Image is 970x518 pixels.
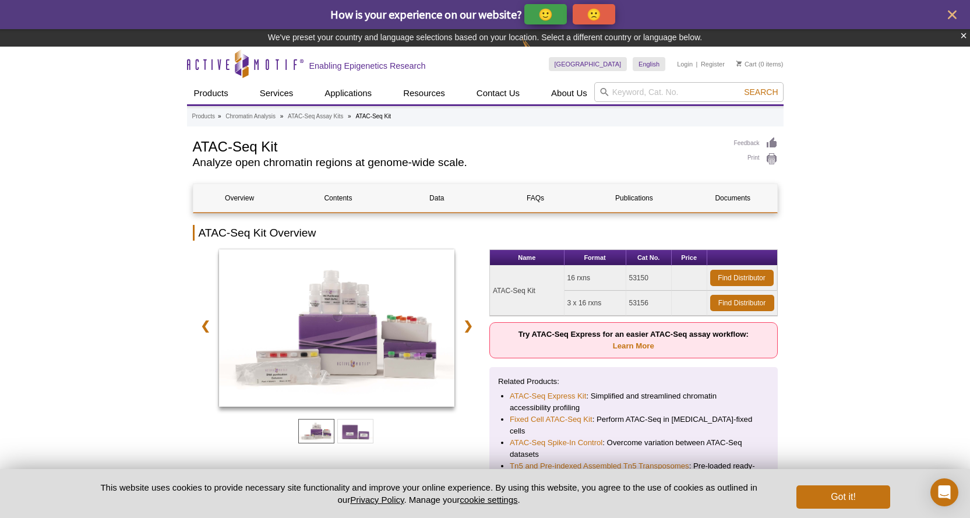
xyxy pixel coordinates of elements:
a: About Us [544,82,594,104]
a: Fixed Cell ATAC-Seq Kit [510,414,592,425]
span: How is your experience on our website? [330,7,522,22]
td: 3 x 16 rxns [565,291,626,316]
li: » [280,113,284,119]
h1: ATAC-Seq Kit [193,137,722,154]
div: Open Intercom Messenger [930,478,958,506]
a: Documents [686,184,779,212]
td: 16 rxns [565,266,626,291]
th: Cat No. [626,250,672,266]
img: Change Here [522,38,553,65]
th: Format [565,250,626,266]
p: 🙁 [587,7,601,22]
a: Data [390,184,483,212]
p: 🙂 [538,7,553,22]
h2: ATAC-Seq Kit Overview [193,225,778,241]
button: × [960,29,967,43]
li: (0 items) [736,57,784,71]
li: : Perform ATAC-Seq in [MEDICAL_DATA]-fixed cells [510,414,757,437]
td: 53150 [626,266,672,291]
a: ❮ [193,312,218,339]
li: » [218,113,221,119]
a: Print [734,153,778,165]
a: Resources [396,82,452,104]
a: FAQs [489,184,581,212]
a: Cart [736,60,757,68]
p: This website uses cookies to provide necessary site functionality and improve your online experie... [80,481,778,506]
a: Products [187,82,235,104]
a: Chromatin Analysis [225,111,276,122]
img: Your Cart [736,61,742,66]
li: ATAC-Seq Kit [355,113,391,119]
th: Price [672,250,707,266]
a: Find Distributor [710,270,774,286]
a: ❯ [456,312,481,339]
button: Got it! [796,485,890,509]
strong: Try ATAC-Seq Express for an easier ATAC-Seq assay workflow: [518,330,749,350]
td: 53156 [626,291,672,316]
a: Services [253,82,301,104]
li: » [348,113,351,119]
h2: Enabling Epigenetics Research [309,61,426,71]
a: ATAC-Seq Assay Kits [288,111,343,122]
h2: Analyze open chromatin regions at genome-wide scale. [193,157,722,168]
a: Learn More [613,341,654,350]
a: Contact Us [470,82,527,104]
li: : Pre-loaded ready-to-use transposomes for up to 96 ATAC-Seq reactions and recombinant Tn5 transp... [510,460,757,495]
span: Search [744,87,778,97]
a: Applications [318,82,379,104]
a: English [633,57,665,71]
a: ATAC-Seq Spike-In Control [510,437,602,449]
button: close [945,8,960,22]
button: Search [740,87,781,97]
li: | [696,57,698,71]
img: ATAC-Seq Kit [219,249,455,407]
li: : Overcome variation between ATAC-Seq datasets [510,437,757,460]
a: ATAC-Seq Kit [219,249,455,410]
button: cookie settings [460,495,517,505]
a: [GEOGRAPHIC_DATA] [549,57,627,71]
a: ATAC-Seq Express Kit [510,390,586,402]
a: Register [701,60,725,68]
a: Find Distributor [710,295,774,311]
input: Keyword, Cat. No. [594,82,784,102]
a: Privacy Policy [350,495,404,505]
a: Tn5 and Pre-indexed Assembled Tn5 Transposomes [510,460,689,472]
a: Overview [193,184,286,212]
th: Name [490,250,565,266]
p: Related Products: [498,376,769,387]
a: Publications [588,184,680,212]
a: Contents [292,184,385,212]
td: ATAC-Seq Kit [490,266,565,316]
li: : Simplified and streamlined chromatin accessibility profiling [510,390,757,414]
a: Login [677,60,693,68]
a: Feedback [734,137,778,150]
a: Products [192,111,215,122]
